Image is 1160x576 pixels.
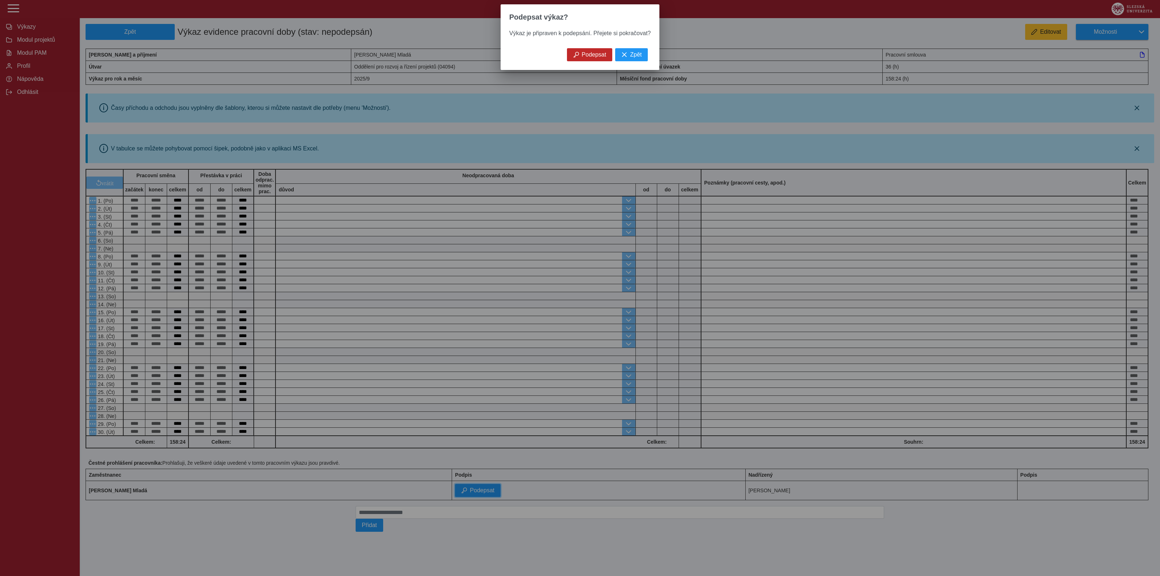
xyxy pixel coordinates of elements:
span: Podepsat [582,51,606,58]
button: Podepsat [567,48,613,61]
span: Výkaz je připraven k podepsání. Přejete si pokračovat? [509,30,651,36]
span: Zpět [630,51,642,58]
button: Zpět [615,48,648,61]
span: Podepsat výkaz? [509,13,568,21]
